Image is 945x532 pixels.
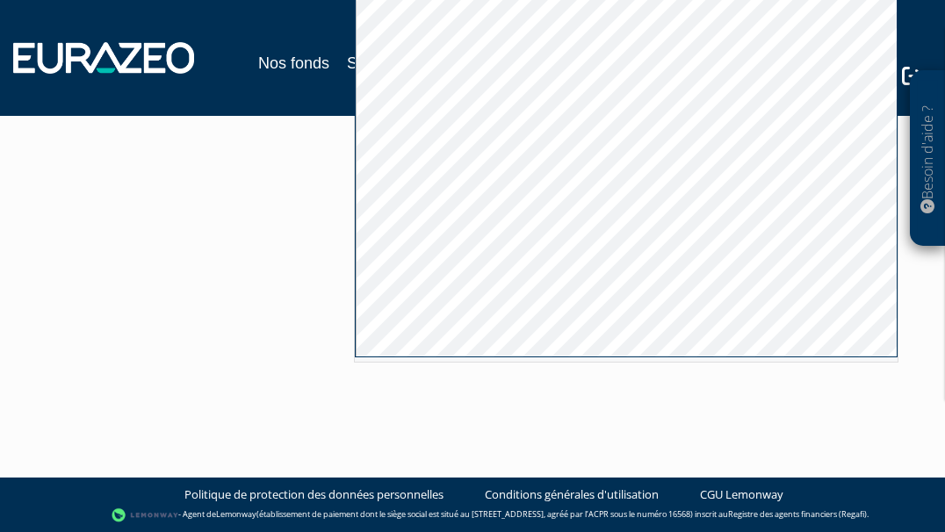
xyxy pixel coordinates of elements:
[258,51,329,75] a: Nos fonds
[485,486,659,503] a: Conditions générales d'utilisation
[184,486,444,503] a: Politique de protection des données personnelles
[112,507,179,524] img: logo-lemonway.png
[347,51,442,75] a: Souscriptions
[700,486,783,503] a: CGU Lemonway
[728,508,867,520] a: Registre des agents financiers (Regafi)
[216,508,256,520] a: Lemonway
[13,42,194,74] img: 1732889491-logotype_eurazeo_blanc_rvb.png
[918,80,938,238] p: Besoin d'aide ?
[18,507,927,524] div: - Agent de (établissement de paiement dont le siège social est situé au [STREET_ADDRESS], agréé p...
